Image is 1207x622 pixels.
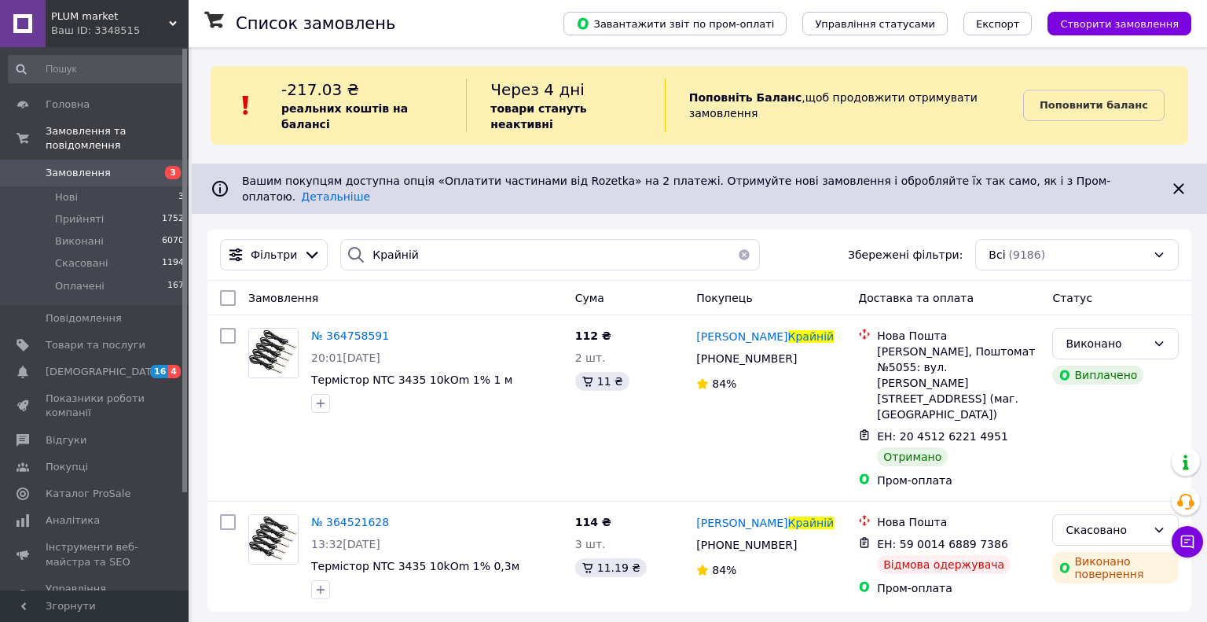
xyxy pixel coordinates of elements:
span: Виконані [55,234,104,248]
span: Управління сайтом [46,582,145,610]
span: Нові [55,190,78,204]
span: 6070 [162,234,184,248]
img: Фото товару [249,515,298,564]
span: Каталог ProSale [46,487,130,501]
b: товари стануть неактивні [490,102,586,131]
a: [PERSON_NAME]Крайній [696,329,834,344]
span: Вашим покупцям доступна опція «Оплатити частинами від Rozetka» на 2 платежі. Отримуйте нові замов... [242,175,1110,203]
div: Нова Пошта [877,514,1040,530]
span: Замовлення [46,166,111,180]
div: [PHONE_NUMBER] [693,348,800,370]
span: Покупці [46,460,88,474]
a: Створити замовлення [1032,17,1191,29]
span: (9186) [1009,248,1046,261]
div: Ваш ID: 3348515 [51,24,189,38]
span: Завантажити звіт по пром-оплаті [576,17,774,31]
span: PLUM market [51,9,169,24]
span: Аналітика [46,513,100,528]
div: Пром-оплата [877,473,1040,488]
span: Крайній [788,517,835,529]
span: Оплачені [55,279,105,293]
span: 114 ₴ [575,516,611,528]
div: Виконано [1066,335,1146,352]
span: Скасовані [55,256,108,271]
span: -217.03 ₴ [281,80,359,99]
span: ЕН: 59 0014 6889 7386 [877,538,1008,550]
div: [PERSON_NAME], Поштомат №5055: вул. [PERSON_NAME][STREET_ADDRESS] (маг. [GEOGRAPHIC_DATA]) [877,344,1040,422]
span: Головна [46,98,90,112]
span: 3 [178,190,184,204]
span: Покупець [696,292,752,304]
span: Фільтри [251,247,297,263]
span: Збережені фільтри: [848,247,963,263]
img: Фото товару [249,329,298,377]
span: 112 ₴ [575,329,611,342]
span: [PERSON_NAME] [696,330,787,343]
span: Експорт [976,18,1020,30]
span: 1752 [162,212,184,226]
span: 84% [712,377,736,390]
button: Управління статусами [802,12,948,35]
span: Відгуки [46,433,86,447]
span: [PERSON_NAME] [696,517,787,529]
button: Завантажити звіт по пром-оплаті [563,12,787,35]
input: Пошук за номером замовлення, ПІБ покупця, номером телефону, Email, номером накладної [340,239,759,271]
span: Інструменти веб-майстра та SEO [46,540,145,569]
div: Нова Пошта [877,328,1040,344]
a: № 364521628 [311,516,389,528]
span: Створити замовлення [1060,18,1179,30]
input: Пошук [8,55,185,83]
div: Скасовано [1066,521,1146,539]
span: 13:32[DATE] [311,538,380,550]
span: Управління статусами [815,18,935,30]
span: Товари та послуги [46,338,145,352]
button: Очистить [728,239,760,271]
span: № 364758591 [311,329,389,342]
span: Замовлення [248,292,318,304]
button: Створити замовлення [1047,12,1191,35]
button: Чат з покупцем [1172,526,1203,558]
span: Статус [1052,292,1092,304]
div: 11 ₴ [575,372,629,391]
div: Виплачено [1052,366,1143,385]
span: Показники роботи компанії [46,392,145,420]
b: реальних коштів на балансі [281,102,408,131]
div: Виконано повернення [1052,552,1179,583]
span: 20:01[DATE] [311,351,380,364]
span: Крайній [788,330,835,343]
span: 167 [167,279,184,293]
a: Термістор NTC 3435 10kOm 1% 1 м [311,374,512,386]
span: Доставка та оплата [858,292,974,304]
a: Фото товару [248,328,299,378]
b: Поповнити баланс [1040,99,1148,111]
span: 4 [168,365,181,378]
span: Через 4 дні [490,80,585,99]
span: 84% [712,564,736,576]
a: Фото товару [248,514,299,565]
span: Замовлення та повідомлення [46,124,189,153]
div: 11.19 ₴ [575,558,647,577]
span: 3 [165,166,181,179]
span: Cума [575,292,604,304]
img: :exclamation: [234,94,258,117]
div: Відмова одержувача [877,555,1011,574]
span: Прийняті [55,212,104,226]
span: Повідомлення [46,311,122,326]
span: 1194 [162,256,184,271]
div: Отримано [877,447,948,466]
span: [DEMOGRAPHIC_DATA] [46,365,162,379]
div: Пром-оплата [877,580,1040,596]
a: Поповнити баланс [1023,90,1165,121]
div: , щоб продовжити отримувати замовлення [665,79,1023,132]
span: 16 [150,365,168,378]
b: Поповніть Баланс [689,91,802,104]
a: [PERSON_NAME]Крайній [696,515,834,531]
button: Експорт [963,12,1033,35]
a: Термістор NTC 3435 10kOm 1% 0,3м [311,560,519,572]
span: 2 шт. [575,351,606,364]
a: Детальніше [301,190,370,203]
span: Всі [989,247,1005,263]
